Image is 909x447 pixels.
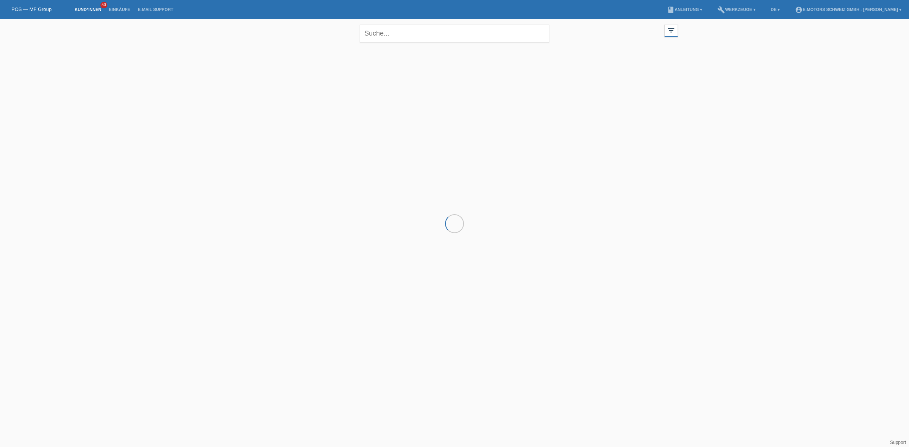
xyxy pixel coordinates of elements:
[714,7,759,12] a: buildWerkzeuge ▾
[890,440,906,445] a: Support
[134,7,177,12] a: E-Mail Support
[11,6,52,12] a: POS — MF Group
[667,6,675,14] i: book
[795,6,803,14] i: account_circle
[767,7,784,12] a: DE ▾
[100,2,107,8] span: 50
[71,7,105,12] a: Kund*innen
[663,7,706,12] a: bookAnleitung ▾
[667,26,675,34] i: filter_list
[105,7,134,12] a: Einkäufe
[791,7,905,12] a: account_circleE-Motors Schweiz GmbH - [PERSON_NAME] ▾
[360,25,549,42] input: Suche...
[717,6,725,14] i: build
